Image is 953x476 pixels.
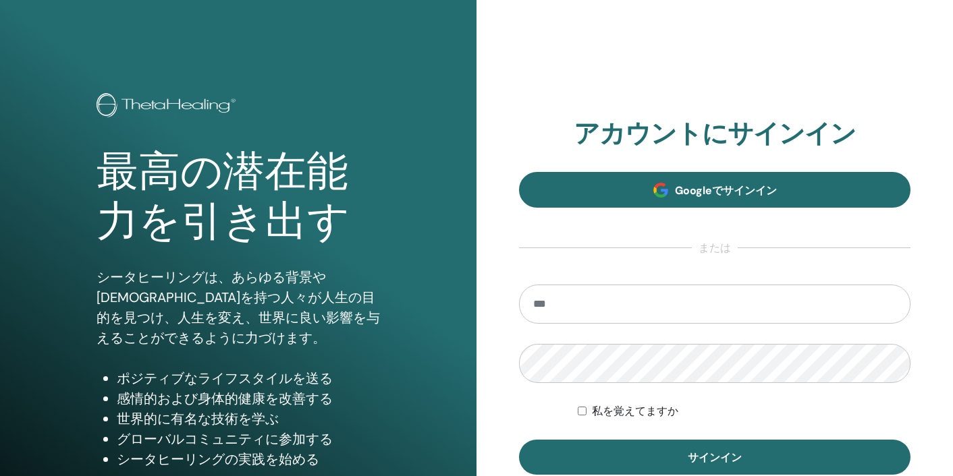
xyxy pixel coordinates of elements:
[574,117,856,150] font: アカウントにサインイン
[699,241,731,255] font: または
[578,403,910,419] div: 無期限または手動でログアウトするまで認証を維持する
[675,183,777,198] font: Googleでサインイン
[519,440,910,475] button: サインイン
[117,410,279,427] font: 世界的に有名な技術を学ぶ
[117,430,333,448] font: グローバルコミュニティに参加する
[117,390,333,407] font: 感情的および身体的健康を改善する
[519,172,910,208] a: Googleでサインイン
[97,268,380,347] font: シータヒーリングは、あらゆる背景や[DEMOGRAPHIC_DATA]を持つ人々が人生の目的を見つけ、人生を変え、世界に良い影響を与えることができるように力づけます。
[117,450,319,468] font: シータヒーリングの実践を始める
[688,450,742,465] font: サインイン
[592,405,678,417] font: 私を覚えてますか
[117,369,333,387] font: ポジティブなライフスタイルを送る
[97,148,350,245] font: 最高の潜在能力を引き出す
